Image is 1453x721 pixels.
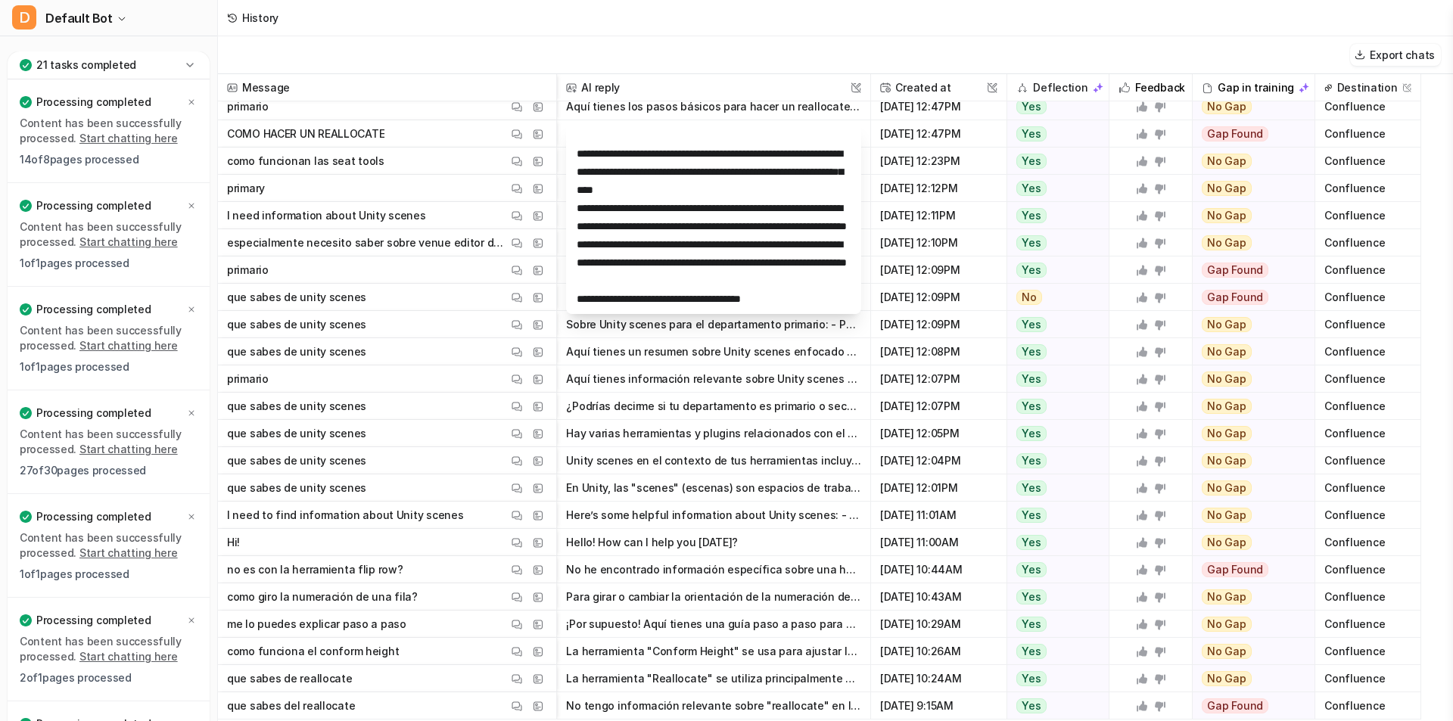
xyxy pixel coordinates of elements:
button: Gap Found [1193,692,1305,719]
button: No Gap [1193,175,1305,202]
button: No [1007,284,1100,311]
span: Confluence [1321,93,1414,120]
p: Content has been successfully processed. [20,219,198,250]
button: Yes [1007,474,1100,502]
p: me lo puedes explicar paso a paso [227,611,406,638]
p: 14 of 8 pages processed [20,152,198,167]
span: Gap Found [1202,126,1268,141]
span: Confluence [1321,311,1414,338]
span: [DATE] 10:26AM [877,638,1000,665]
p: I need information about Unity scenes [227,202,426,229]
button: No tengo información relevante sobre "reallocate" en los documentos disponibles. ¿Podrías darme m... [566,692,861,719]
p: que sabes de unity scenes [227,447,366,474]
button: Para girar o cambiar la orientación de la numeración de una fila (por ejemplo, convertir una fila... [566,583,861,611]
span: Confluence [1321,420,1414,447]
span: No Gap [1202,617,1252,632]
span: Confluence [1321,556,1414,583]
span: Yes [1016,99,1046,114]
span: No Gap [1202,154,1252,169]
button: Para poder ayudarte mejor, ¿me podrías indicar si tu departamento es "primario" o "secundario"? E... [566,120,861,148]
p: 1 of 1 pages processed [20,359,198,374]
span: Confluence [1321,692,1414,719]
div: Gap in training [1199,74,1308,101]
button: No Gap [1193,665,1305,692]
button: No Gap [1193,311,1305,338]
span: [DATE] 12:04PM [877,447,1000,474]
span: No Gap [1202,208,1252,223]
span: Confluence [1321,175,1414,202]
button: Yes [1007,692,1100,719]
span: No Gap [1202,453,1252,468]
button: Yes [1007,447,1100,474]
button: Yes [1007,93,1100,120]
span: Gap Found [1202,698,1268,713]
p: Content has been successfully processed. [20,116,198,146]
span: Yes [1016,644,1046,659]
button: Yes [1007,638,1100,665]
span: No Gap [1202,344,1252,359]
button: Yes [1007,529,1100,556]
h2: Feedback [1135,74,1185,101]
span: Yes [1016,562,1046,577]
button: Gap Found [1193,284,1305,311]
span: No Gap [1202,235,1252,250]
button: Yes [1007,393,1100,420]
span: No Gap [1202,181,1252,196]
button: No Gap [1193,529,1305,556]
span: [DATE] 12:05PM [877,420,1000,447]
span: No Gap [1202,589,1252,604]
button: Yes [1007,583,1100,611]
button: Yes [1007,420,1100,447]
button: Gap Found [1193,256,1305,284]
p: especialmente necesito saber sobre venue editor de unity [227,229,508,256]
p: Content has been successfully processed. [20,530,198,561]
span: No Gap [1202,426,1252,441]
span: Gap Found [1202,562,1268,577]
p: Content has been successfully processed. [20,323,198,353]
button: No Gap [1193,148,1305,175]
span: [DATE] 12:23PM [877,148,1000,175]
span: Yes [1016,317,1046,332]
p: Content has been successfully processed. [20,634,198,664]
a: Start chatting here [79,650,178,663]
span: Yes [1016,480,1046,496]
span: Yes [1016,371,1046,387]
span: Yes [1016,208,1046,223]
a: Start chatting here [79,235,178,248]
p: que sabes de unity scenes [227,338,366,365]
span: Confluence [1321,529,1414,556]
button: En Unity, las "scenes" (escenas) son espacios de trabajo donde puedes organizar y gestionar todos... [566,474,861,502]
button: No Gap [1193,365,1305,393]
button: Yes [1007,611,1100,638]
span: Confluence [1321,502,1414,529]
span: Yes [1016,426,1046,441]
span: No Gap [1202,671,1252,686]
p: 27 of 30 pages processed [20,463,198,478]
p: que sabes de reallocate [227,665,353,692]
a: Start chatting here [79,546,178,559]
button: Gap Found [1193,120,1305,148]
span: No Gap [1202,644,1252,659]
button: Yes [1007,556,1100,583]
span: Destination [1321,74,1414,101]
button: Sobre Unity scenes para el departamento primario: - Puedes crear, cargar y asignar escenas y sube... [566,311,861,338]
p: que sabes de unity scenes [227,284,366,311]
p: Processing completed [36,95,151,110]
span: Yes [1016,399,1046,414]
span: Confluence [1321,256,1414,284]
span: Yes [1016,344,1046,359]
span: [DATE] 12:07PM [877,365,1000,393]
span: Confluence [1321,338,1414,365]
p: que sabes del reallocate [227,692,355,719]
button: Yes [1007,365,1100,393]
a: Start chatting here [79,443,178,455]
span: Gap Found [1202,290,1268,305]
p: I need to find information about Unity scenes [227,502,463,529]
p: primary [227,175,265,202]
button: Aquí tienes información relevante sobre Unity scenes para el departamento primario: - Puedes gest... [566,365,861,393]
span: [DATE] 10:43AM [877,583,1000,611]
button: Hello! How can I help you [DATE]? [566,529,861,556]
span: Message [224,74,550,101]
span: Yes [1016,263,1046,278]
button: Yes [1007,665,1100,692]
